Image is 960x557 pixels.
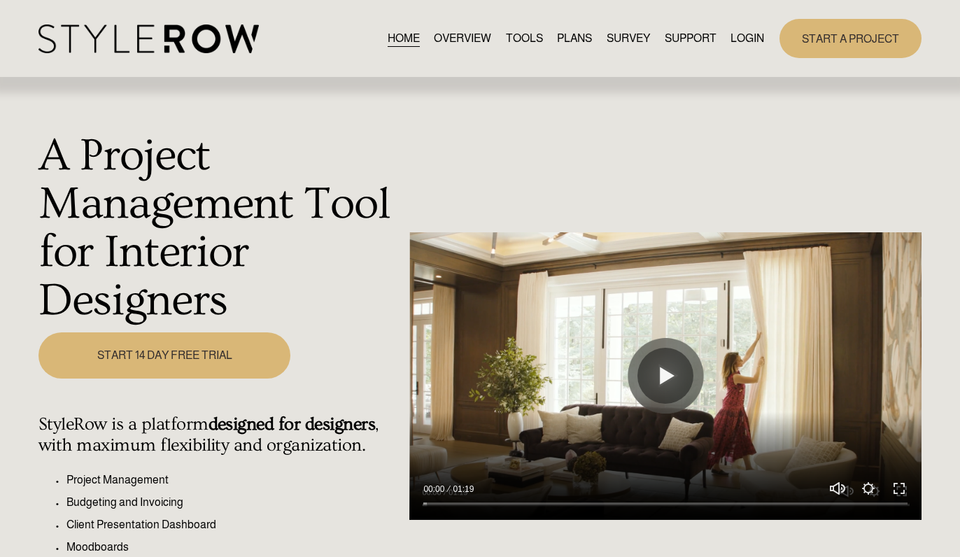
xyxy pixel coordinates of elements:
[423,482,448,496] div: Current time
[38,332,290,378] a: START 14 DAY FREE TRIAL
[66,539,402,556] p: Moodboards
[434,29,491,48] a: OVERVIEW
[448,482,477,496] div: Duration
[665,29,717,48] a: folder dropdown
[779,19,922,57] a: START A PROJECT
[665,30,717,47] span: SUPPORT
[637,348,693,404] button: Play
[38,24,259,53] img: StyleRow
[388,29,420,48] a: HOME
[66,494,402,511] p: Budgeting and Invoicing
[209,414,376,435] strong: designed for designers
[557,29,592,48] a: PLANS
[66,472,402,488] p: Project Management
[38,414,402,457] h4: StyleRow is a platform , with maximum flexibility and organization.
[506,29,543,48] a: TOOLS
[423,499,908,509] input: Seek
[607,29,650,48] a: SURVEY
[66,516,402,533] p: Client Presentation Dashboard
[38,132,402,325] h1: A Project Management Tool for Interior Designers
[730,29,764,48] a: LOGIN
